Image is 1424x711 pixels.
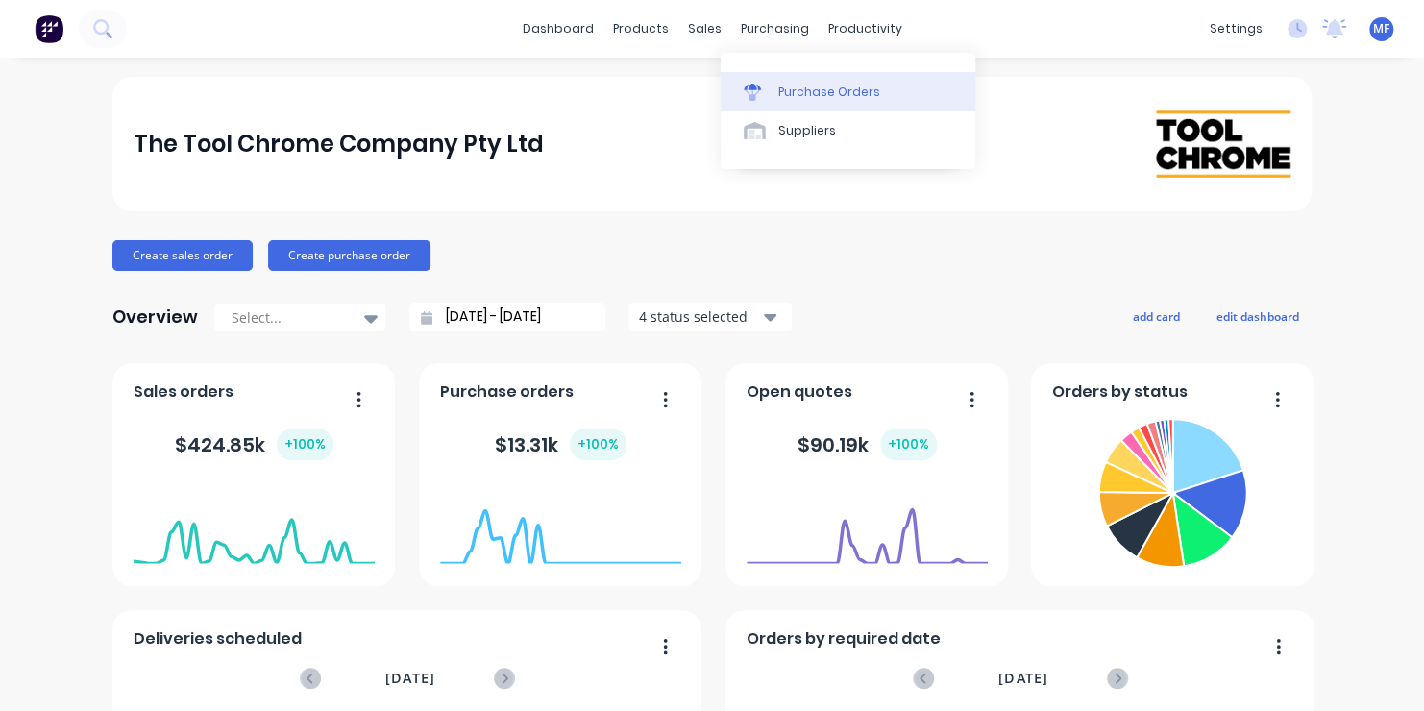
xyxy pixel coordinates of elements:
span: [DATE] [998,668,1048,689]
div: $ 424.85k [175,429,333,460]
div: + 100 % [880,429,937,460]
a: Suppliers [721,111,975,150]
span: Sales orders [134,380,233,404]
div: Purchase Orders [778,84,880,101]
span: Purchase orders [440,380,574,404]
img: Factory [35,14,63,43]
div: The Tool Chrome Company Pty Ltd [134,125,544,163]
button: Create purchase order [268,240,430,271]
span: Deliveries scheduled [134,627,302,650]
a: dashboard [513,14,603,43]
div: products [603,14,678,43]
span: [DATE] [385,668,435,689]
span: MF [1373,20,1389,37]
div: settings [1200,14,1272,43]
button: edit dashboard [1204,304,1312,329]
button: Create sales order [112,240,253,271]
a: Purchase Orders [721,72,975,110]
div: + 100 % [277,429,333,460]
div: Suppliers [778,122,836,139]
div: productivity [819,14,912,43]
div: sales [678,14,731,43]
div: Overview [112,298,198,336]
div: $ 13.31k [495,429,626,460]
div: 4 status selected [639,306,760,327]
div: purchasing [731,14,819,43]
img: The Tool Chrome Company Pty Ltd [1156,110,1290,178]
div: $ 90.19k [798,429,937,460]
span: Open quotes [747,380,852,404]
div: + 100 % [570,429,626,460]
button: 4 status selected [628,303,792,331]
span: Orders by status [1052,380,1188,404]
button: add card [1120,304,1192,329]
